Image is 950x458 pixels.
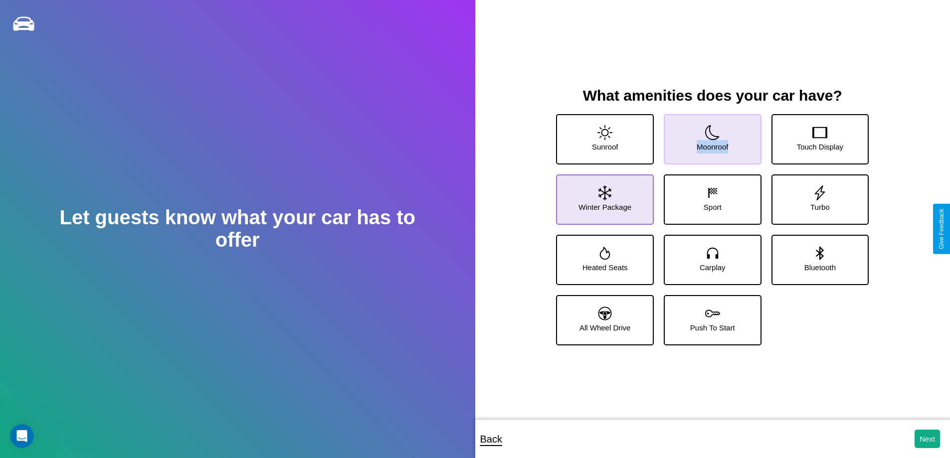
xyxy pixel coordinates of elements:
[704,200,722,214] p: Sport
[578,200,631,214] p: Winter Package
[690,321,735,334] p: Push To Start
[915,430,940,448] button: Next
[700,261,726,274] p: Carplay
[810,200,830,214] p: Turbo
[697,140,728,153] p: Moonroof
[797,140,843,153] p: Touch Display
[592,140,618,153] p: Sunroof
[480,430,502,448] p: Back
[579,321,631,334] p: All Wheel Drive
[804,261,836,274] p: Bluetooth
[938,209,945,249] div: Give Feedback
[10,424,34,448] iframe: Intercom live chat
[47,206,427,251] h2: Let guests know what your car has to offer
[546,87,879,104] h3: What amenities does your car have?
[582,261,628,274] p: Heated Seats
